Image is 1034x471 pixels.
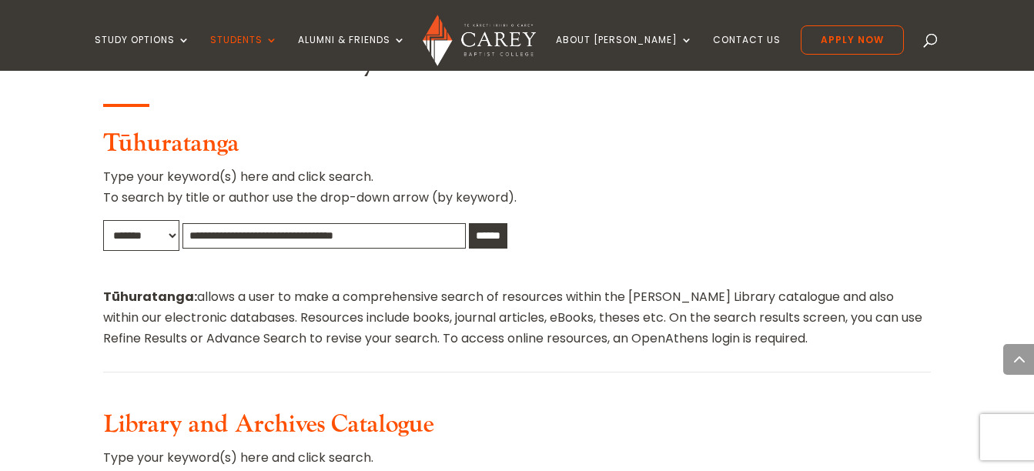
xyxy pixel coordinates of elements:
[801,25,904,55] a: Apply Now
[95,35,190,71] a: Study Options
[103,166,930,220] p: Type your keyword(s) here and click search. To search by title or author use the drop-down arrow ...
[103,286,930,349] p: allows a user to make a comprehensive search of resources within the [PERSON_NAME] Library catalo...
[423,15,536,66] img: Carey Baptist College
[556,35,693,71] a: About [PERSON_NAME]
[713,35,781,71] a: Contact Us
[298,35,406,71] a: Alumni & Friends
[103,288,197,306] strong: Tūhuratanga:
[103,410,930,447] h3: Library and Archives Catalogue
[210,35,278,71] a: Students
[103,129,930,166] h3: Tūhuratanga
